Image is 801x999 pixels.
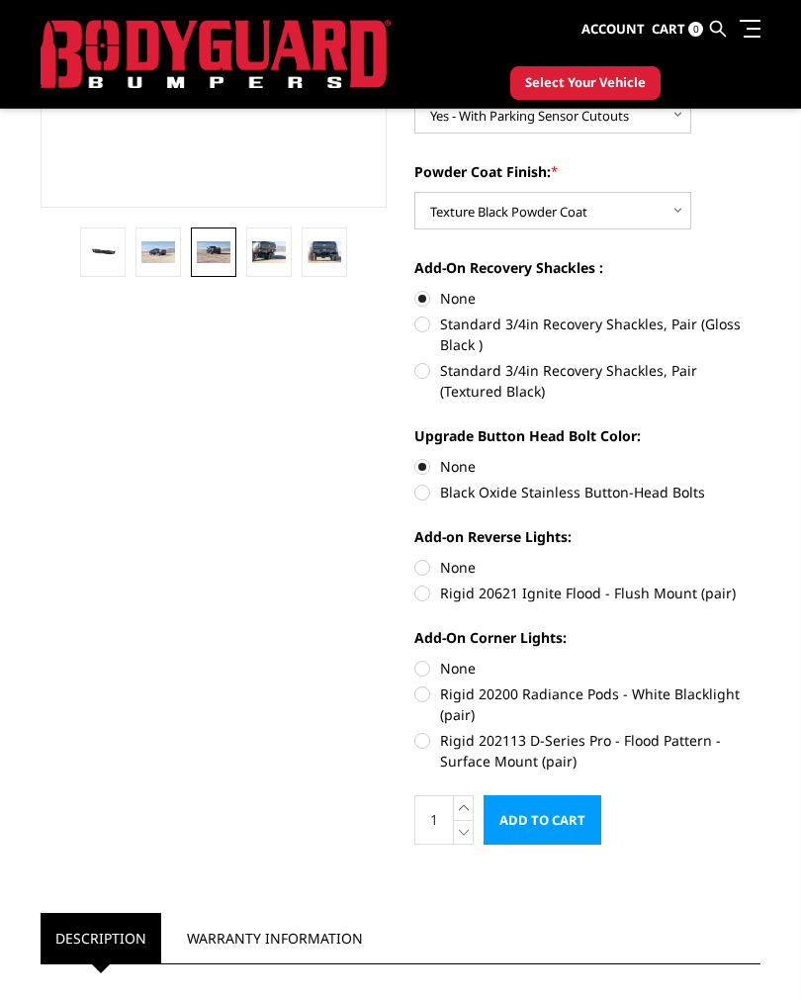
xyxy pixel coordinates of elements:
[308,241,341,264] img: 2019-2025 Ram 2500-3500 - Freedom Series - Rear Bumper
[414,360,760,402] label: Standard 3/4in Recovery Shackles, Pair (Textured Black)
[414,288,760,309] label: None
[414,314,760,355] label: Standard 3/4in Recovery Shackles, Pair (Gloss Black )
[86,244,120,260] img: 2019-2025 Ram 2500-3500 - Freedom Series - Rear Bumper
[414,658,760,679] label: None
[414,425,760,446] label: Upgrade Button Head Bolt Color:
[414,257,760,278] label: Add-On Recovery Shackles :
[414,456,760,477] label: None
[581,3,645,56] a: Account
[414,161,760,182] label: Powder Coat Finish:
[414,730,760,772] label: Rigid 202113 D-Series Pro - Flood Pattern - Surface Mount (pair)
[414,482,760,502] label: Black Oxide Stainless Button-Head Bolts
[688,22,703,37] span: 0
[414,557,760,578] label: None
[41,913,161,963] a: Description
[525,73,646,93] span: Select Your Vehicle
[41,20,391,89] img: BODYGUARD BUMPERS
[652,3,703,56] a: Cart 0
[652,20,685,38] span: Cart
[141,241,175,264] img: 2019-2025 Ram 2500-3500 - Freedom Series - Rear Bumper
[510,66,661,100] button: Select Your Vehicle
[484,795,601,845] input: Add to Cart
[581,20,645,38] span: Account
[414,583,760,603] label: Rigid 20621 Ignite Flood - Flush Mount (pair)
[172,913,378,963] a: Warranty Information
[252,241,286,264] img: 2019-2025 Ram 2500-3500 - Freedom Series - Rear Bumper
[414,683,760,725] label: Rigid 20200 Radiance Pods - White Blacklight (pair)
[197,241,230,264] img: 2019-2025 Ram 2500-3500 - Freedom Series - Rear Bumper
[414,526,760,547] label: Add-on Reverse Lights:
[414,627,760,648] label: Add-On Corner Lights:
